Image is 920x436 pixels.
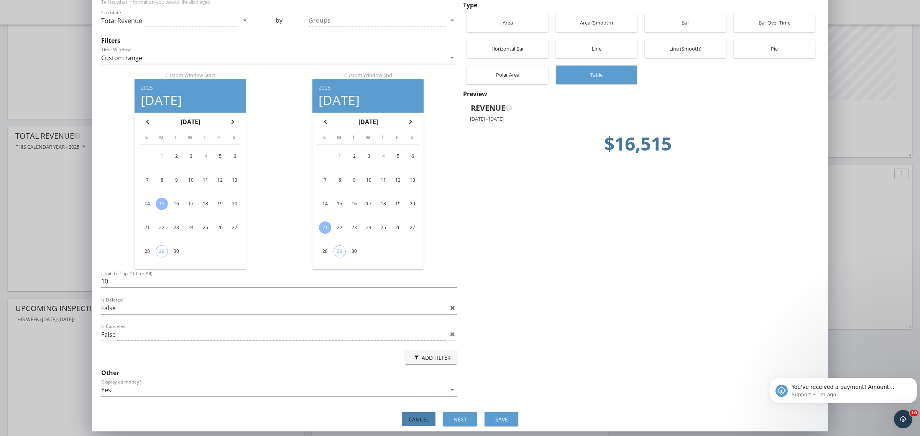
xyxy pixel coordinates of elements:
[185,221,197,234] button: 24
[408,415,429,423] div: Cancel
[377,174,389,186] button: 11
[214,221,226,234] div: 26
[214,198,226,210] button: 19
[375,131,390,144] th: T
[355,114,381,129] button: [DATE]
[392,221,404,234] button: 26
[392,150,404,162] div: 5
[185,174,197,186] div: 10
[170,150,182,162] button: 2
[170,174,182,186] div: 9
[228,198,241,210] button: 20
[199,174,212,186] button: 11
[156,221,168,234] button: 22
[449,415,471,423] div: Next
[377,198,389,210] div: 18
[170,245,182,257] button: 30
[321,117,330,126] i: chevron_left
[471,39,544,58] div: Horizontal Bar
[363,150,375,162] button: 3
[156,245,168,257] button: 29
[319,93,417,107] div: [DATE]
[25,30,141,36] p: Message from Support, sent 1m ago
[101,54,142,61] div: Custom range
[156,198,168,210] div: 15
[649,13,722,32] div: Bar
[448,53,457,62] i: arrow_drop_down
[406,174,419,186] div: 13
[228,221,241,234] button: 27
[168,131,183,144] th: T
[738,39,811,58] div: Pie
[560,66,633,84] div: Table
[473,130,803,162] td: 16515.0
[156,246,168,257] div: 29
[392,174,404,186] button: 12
[334,246,345,257] div: 29
[377,150,389,162] button: 4
[767,362,920,415] iframe: Intercom notifications message
[199,221,212,234] div: 25
[101,387,111,393] div: Yes
[404,131,419,144] th: S
[154,131,168,144] th: M
[185,150,197,162] div: 3
[406,198,419,210] div: 20
[250,8,309,34] div: by
[156,150,168,162] button: 1
[411,354,451,362] div: Add Filter
[228,150,241,162] button: 6
[348,174,360,186] button: 9
[346,131,361,144] th: T
[560,39,633,58] div: Line
[141,221,153,234] button: 21
[333,174,346,186] button: 8
[390,131,404,144] th: F
[197,131,212,144] th: T
[649,39,722,58] div: Line (Smooth)
[363,174,375,186] div: 10
[139,131,154,144] th: S
[101,17,142,24] div: Total Revenue
[406,150,419,162] div: 6
[377,221,389,234] div: 25
[363,198,375,210] button: 17
[392,198,404,210] button: 19
[143,117,152,126] i: chevron_left
[348,150,360,162] button: 2
[333,198,346,210] button: 15
[228,174,241,186] button: 13
[485,412,518,426] button: Save
[348,221,360,234] button: 23
[333,150,346,162] button: 1
[405,351,457,364] button: Add Filter
[156,174,168,186] div: 8
[199,150,212,162] button: 4
[227,131,241,144] th: S
[183,131,197,144] th: W
[170,198,182,210] div: 16
[240,16,250,25] i: arrow_drop_down
[448,16,457,25] i: arrow_drop_down
[406,221,419,234] button: 27
[141,245,153,257] div: 28
[101,368,457,377] div: Other
[402,412,435,426] button: Cancel
[361,131,375,144] th: W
